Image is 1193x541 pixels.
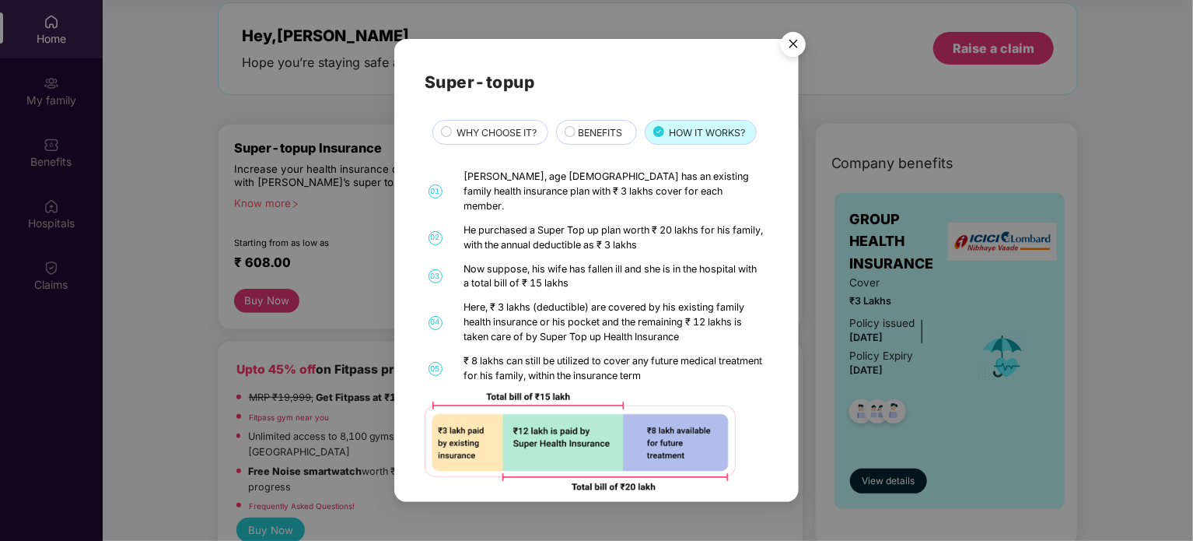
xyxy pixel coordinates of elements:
div: ₹ 8 lakhs can still be utilized to cover any future medical treatment for his family, within the ... [464,354,765,384]
button: Close [771,24,813,66]
span: 04 [429,316,443,330]
span: WHY CHOOSE IT? [457,125,537,140]
div: Now suppose, his wife has fallen ill and she is in the hospital with a total bill of ₹ 15 lakhs [464,262,765,292]
span: HOW IT WORKS? [669,125,745,140]
div: He purchased a Super Top up plan worth ₹ 20 lakhs for his family, with the annual deductible as ₹... [464,223,765,253]
span: 03 [429,269,443,283]
span: 05 [429,362,443,376]
div: Here, ₹ 3 lakhs (deductible) are covered by his existing family health insurance or his pocket an... [464,300,765,345]
img: 92ad5f425632aafc39dd5e75337fe900.png [425,393,736,491]
h2: Super-topup [425,69,768,95]
div: [PERSON_NAME], age [DEMOGRAPHIC_DATA] has an existing family health insurance plan with ₹ 3 lakhs... [464,170,765,214]
img: svg+xml;base64,PHN2ZyB4bWxucz0iaHR0cDovL3d3dy53My5vcmcvMjAwMC9zdmciIHdpZHRoPSI1NiIgaGVpZ2h0PSI1Ni... [771,25,815,69]
span: BENEFITS [578,125,622,140]
span: 01 [429,184,443,198]
span: 02 [429,231,443,245]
